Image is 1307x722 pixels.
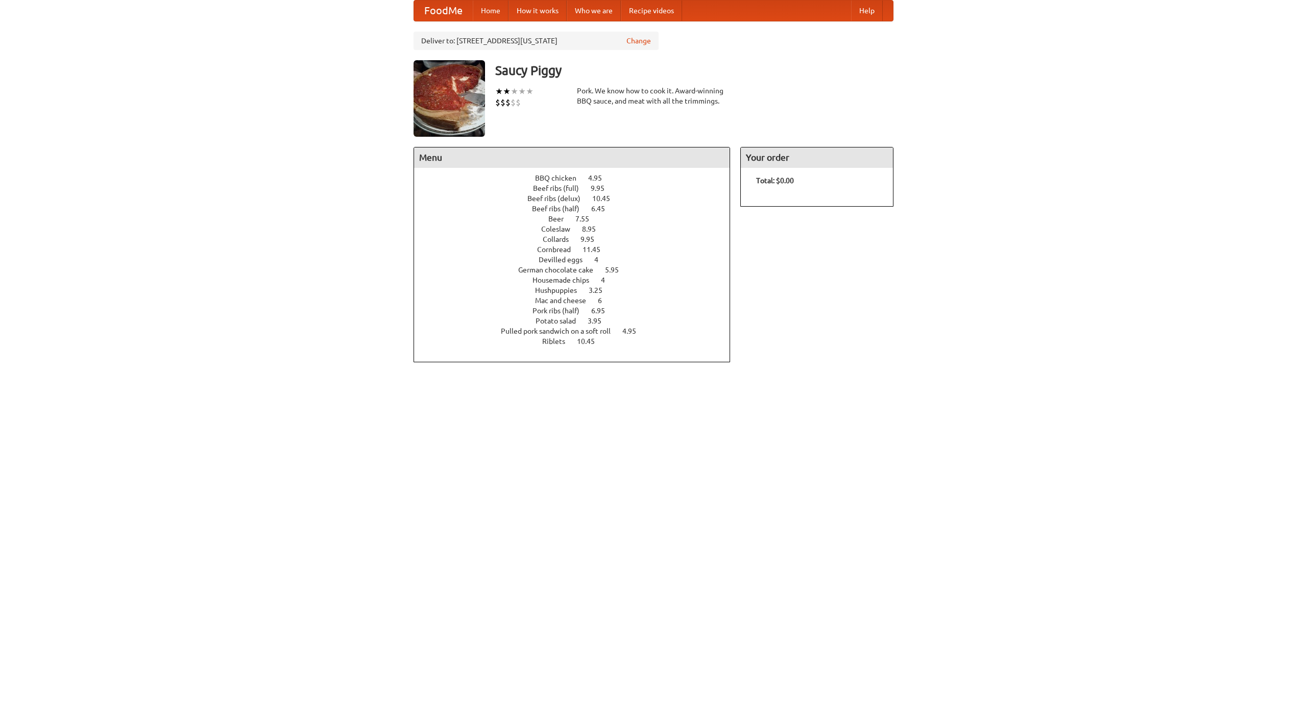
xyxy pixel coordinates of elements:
a: FoodMe [414,1,473,21]
a: Cornbread 11.45 [537,245,619,254]
a: How it works [509,1,567,21]
li: ★ [511,86,518,97]
span: 6 [598,296,612,305]
span: Potato salad [536,317,586,325]
span: 9.95 [591,184,615,192]
span: BBQ chicken [535,174,587,182]
li: $ [516,97,521,108]
a: Beer 7.55 [548,215,608,223]
a: Help [851,1,883,21]
li: $ [511,97,516,108]
span: Devilled eggs [539,256,593,264]
a: Potato salad 3.95 [536,317,620,325]
b: Total: $0.00 [756,177,794,185]
span: Housemade chips [533,276,599,284]
span: Riblets [542,337,575,345]
a: Pork ribs (half) 6.95 [533,307,624,315]
li: ★ [526,86,534,97]
li: ★ [518,86,526,97]
a: BBQ chicken 4.95 [535,174,621,182]
a: Beef ribs (full) 9.95 [533,184,623,192]
a: Who we are [567,1,621,21]
a: Housemade chips 4 [533,276,624,284]
li: ★ [503,86,511,97]
span: 4 [594,256,609,264]
span: Beef ribs (full) [533,184,589,192]
span: Cornbread [537,245,581,254]
span: German chocolate cake [518,266,603,274]
a: Coleslaw 8.95 [541,225,615,233]
span: 4 [601,276,615,284]
span: Collards [543,235,579,243]
h4: Menu [414,147,730,168]
span: 9.95 [580,235,604,243]
a: Beef ribs (half) 6.45 [532,205,624,213]
a: Collards 9.95 [543,235,613,243]
h4: Your order [741,147,893,168]
li: ★ [495,86,503,97]
a: Recipe videos [621,1,682,21]
span: 11.45 [583,245,611,254]
span: 6.45 [591,205,615,213]
span: Beer [548,215,574,223]
li: $ [505,97,511,108]
a: Beef ribs (delux) 10.45 [527,194,629,203]
span: 8.95 [582,225,606,233]
span: Pulled pork sandwich on a soft roll [501,327,621,335]
span: 3.25 [589,286,613,294]
li: $ [495,97,500,108]
span: 10.45 [592,194,620,203]
span: 5.95 [605,266,629,274]
a: German chocolate cake 5.95 [518,266,638,274]
a: Change [626,36,651,46]
li: $ [500,97,505,108]
span: 4.95 [622,327,646,335]
a: Hushpuppies 3.25 [535,286,621,294]
a: Pulled pork sandwich on a soft roll 4.95 [501,327,655,335]
span: Mac and cheese [535,296,596,305]
span: Hushpuppies [535,286,587,294]
span: Beef ribs (half) [532,205,590,213]
span: 7.55 [575,215,599,223]
span: 3.95 [588,317,612,325]
span: Beef ribs (delux) [527,194,591,203]
a: Home [473,1,509,21]
span: 6.95 [591,307,615,315]
img: angular.jpg [414,60,485,137]
a: Mac and cheese 6 [535,296,621,305]
div: Deliver to: [STREET_ADDRESS][US_STATE] [414,32,659,50]
div: Pork. We know how to cook it. Award-winning BBQ sauce, and meat with all the trimmings. [577,86,730,106]
span: Pork ribs (half) [533,307,590,315]
span: 4.95 [588,174,612,182]
h3: Saucy Piggy [495,60,893,81]
span: 10.45 [577,337,605,345]
a: Riblets 10.45 [542,337,614,345]
a: Devilled eggs 4 [539,256,617,264]
span: Coleslaw [541,225,580,233]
